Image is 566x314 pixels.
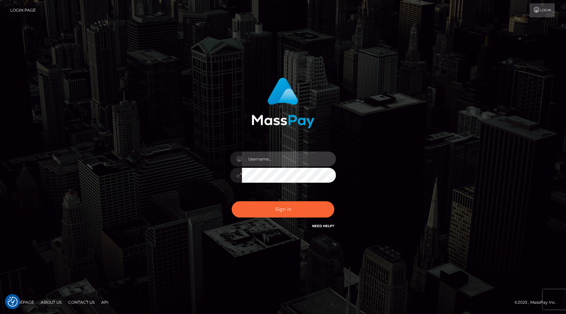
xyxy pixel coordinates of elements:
[10,3,36,17] a: Login Page
[38,297,64,307] a: About Us
[99,297,111,307] a: API
[242,152,336,166] input: Username...
[8,297,18,307] button: Consent Preferences
[514,299,561,306] div: © 2025 , MassPay Inc.
[8,297,18,307] img: Revisit consent button
[232,201,334,218] button: Sign in
[252,78,314,128] img: MassPay Login
[7,297,37,307] a: Homepage
[530,3,555,17] a: Login
[312,224,334,228] a: Need Help?
[66,297,97,307] a: Contact Us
